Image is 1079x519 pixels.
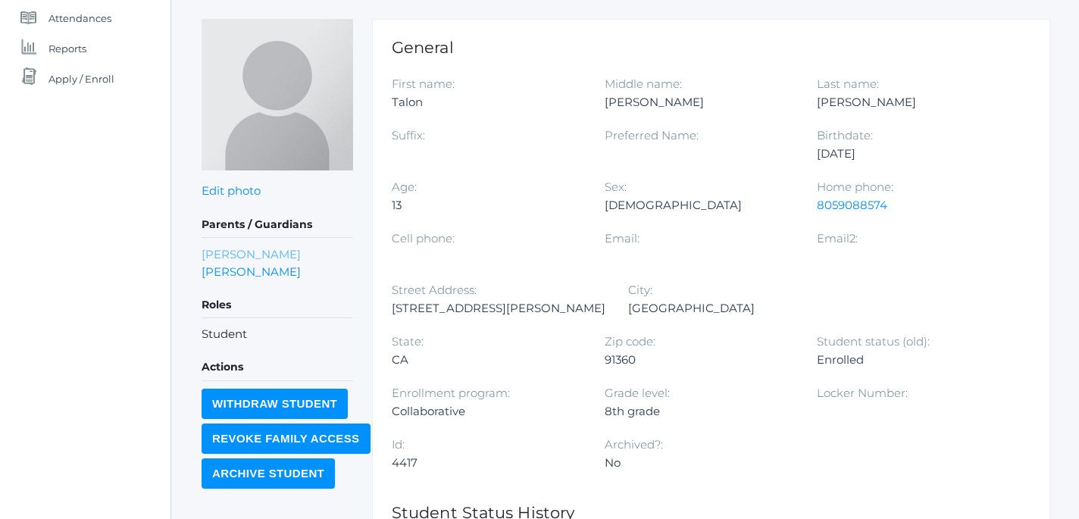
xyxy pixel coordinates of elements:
div: CA [392,351,582,369]
img: Talon Harris [202,19,353,170]
li: Student [202,326,353,343]
label: Student status (old): [817,334,930,349]
label: Email2: [817,231,858,245]
span: Attendances [48,3,111,33]
input: Revoke Family Access [202,424,371,454]
label: Middle name: [605,77,682,91]
label: Id: [392,437,405,452]
label: First name: [392,77,455,91]
div: [DEMOGRAPHIC_DATA] [605,196,795,214]
label: Preferred Name: [605,128,699,142]
a: [PERSON_NAME] [202,263,301,280]
label: Home phone: [817,180,893,194]
input: Withdraw Student [202,389,348,419]
div: 4417 [392,454,582,472]
label: Last name: [817,77,879,91]
label: Birthdate: [817,128,873,142]
span: Reports [48,33,86,64]
div: 13 [392,196,582,214]
h5: Parents / Guardians [202,212,353,238]
div: Collaborative [392,402,582,421]
label: State: [392,334,424,349]
label: Street Address: [392,283,477,297]
label: Age: [392,180,417,194]
input: Archive Student [202,458,335,489]
div: [GEOGRAPHIC_DATA] [628,299,818,317]
label: Zip code: [605,334,655,349]
label: City: [628,283,652,297]
label: Archived?: [605,437,663,452]
h5: Actions [202,355,353,380]
label: Locker Number: [817,386,908,400]
div: Talon [392,93,582,111]
a: 8059088574 [817,198,887,212]
div: [PERSON_NAME] [817,93,1007,111]
label: Cell phone: [392,231,455,245]
h5: Roles [202,292,353,318]
label: Enrollment program: [392,386,510,400]
label: Sex: [605,180,627,194]
div: 8th grade [605,402,795,421]
div: No [605,454,795,472]
label: Grade level: [605,386,670,400]
div: [PERSON_NAME] [605,93,795,111]
label: Email: [605,231,640,245]
label: Suffix: [392,128,425,142]
div: Enrolled [817,351,1007,369]
div: [DATE] [817,145,1007,163]
div: [STREET_ADDRESS][PERSON_NAME] [392,299,605,317]
span: Apply / Enroll [48,64,114,94]
h1: General [392,39,1031,56]
a: Edit photo [202,183,261,198]
div: 91360 [605,351,795,369]
a: [PERSON_NAME] [202,245,301,263]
